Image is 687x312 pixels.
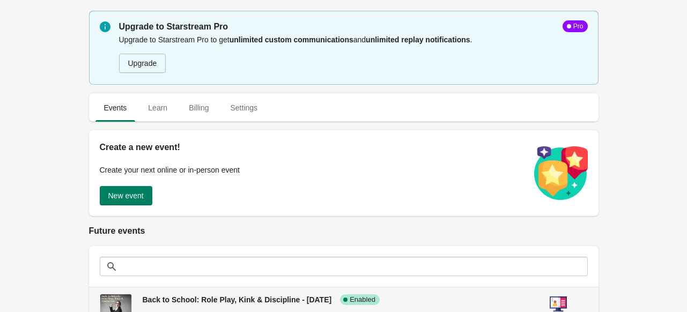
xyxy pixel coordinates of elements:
[100,186,152,205] button: New event
[119,54,166,73] button: Upgrade
[100,141,523,154] h2: Create a new event!
[139,98,176,117] span: Learn
[350,295,375,304] span: Enabled
[108,191,144,200] span: New event
[366,35,470,44] b: unlimited replay notifications
[180,98,217,117] span: Billing
[230,35,353,44] b: unlimited custom communications
[221,98,266,117] span: Settings
[95,98,136,117] span: Events
[143,295,332,304] span: Back to School: Role Play, Kink & Discipline - [DATE]
[89,225,599,237] h2: Future events
[119,33,588,74] div: Upgrade to Starstream Pro to get and .
[119,20,228,33] span: Upgrade to Starstream Pro
[571,22,583,31] div: Pro
[100,165,523,175] p: Create your next online or in-person event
